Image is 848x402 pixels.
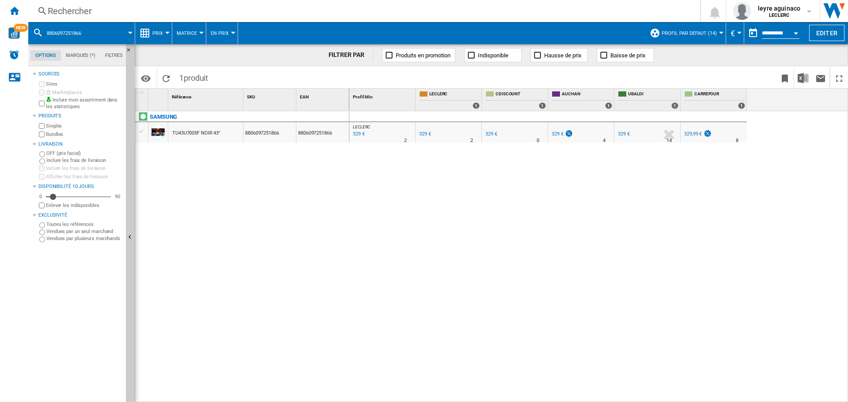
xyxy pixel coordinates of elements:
[245,89,296,102] div: Sort None
[48,5,677,17] div: Rechercher
[177,22,201,44] button: Matrice
[46,228,122,235] label: Vendues par un seul marchand
[39,237,45,242] input: Vendues par plusieurs marchands
[684,131,702,137] div: 329,99 €
[352,130,365,139] div: Mise à jour : lundi 6 octobre 2025 01:17
[14,24,28,32] span: NEW
[788,24,804,40] button: Open calendar
[597,48,654,62] button: Baisse de prix
[172,94,191,99] span: Référence
[172,123,220,143] div: TU43U7005F NOIR 43"
[46,89,122,96] label: Marketplaces
[113,193,122,200] div: 90
[9,49,19,60] img: alerts-logo.svg
[726,22,744,44] md-menu: Currency
[605,102,612,109] div: 1 offers sold by AUCHAN
[662,22,721,44] button: Profil par défaut (14)
[137,70,155,86] button: Options
[738,102,745,109] div: 1 offers sold by CARREFOUR
[211,30,229,36] span: En Prix
[300,94,309,99] span: EAN
[30,50,61,61] md-tab-item: Options
[152,22,167,44] button: Prix
[46,165,122,172] label: Inclure les frais de livraison
[683,130,712,139] div: 329,99 €
[170,89,243,102] div: Sort None
[38,212,122,219] div: Exclusivité
[39,90,45,95] input: Marketplaces
[150,89,168,102] div: Sort None
[39,165,45,171] input: Inclure les frais de livraison
[650,22,721,44] div: Profil par défaut (14)
[419,131,431,137] div: 329 €
[140,22,167,44] div: Prix
[38,141,122,148] div: Livraison
[544,52,581,59] span: Hausse de prix
[38,183,122,190] div: Disponibilité 10 Jours
[478,52,508,59] span: Indisponible
[39,123,45,129] input: Singles
[682,89,747,111] div: CARREFOUR 1 offers sold by CARREFOUR
[46,192,111,201] md-slider: Disponibilité
[628,91,678,98] span: UBALDI
[530,48,588,62] button: Hausse de prix
[429,91,480,98] span: LECLERC
[298,89,349,102] div: EAN Sort None
[39,203,45,208] input: Afficher les frais de livraison
[61,50,100,61] md-tab-item: Marques (*)
[243,122,296,143] div: 8806097251866
[353,94,373,99] span: Profil Min
[736,136,738,145] div: Délai de livraison : 8 jours
[662,30,717,36] span: Profil par défaut (14)
[769,12,789,18] b: LECLERC
[562,91,612,98] span: AUCHAN
[39,98,45,109] input: Inclure mon assortiment dans les statistiques
[184,73,208,83] span: produit
[694,91,745,98] span: CARREFOUR
[46,202,122,209] label: Enlever les indisponibles
[247,94,255,99] span: SKU
[484,130,497,139] div: 329 €
[703,130,712,137] img: promotionV3.png
[404,136,407,145] div: Délai de livraison : 2 jours
[170,89,243,102] div: Référence Sort None
[496,91,546,98] span: CDISCOUNT
[418,130,431,139] div: 329 €
[550,89,614,111] div: AUCHAN 1 offers sold by AUCHAN
[464,48,522,62] button: Indisponible
[211,22,233,44] button: En Prix
[671,102,678,109] div: 1 offers sold by UBALDI
[484,89,548,111] div: CDISCOUNT 1 offers sold by CDISCOUNT
[744,24,762,42] button: md-calendar
[152,30,163,36] span: Prix
[616,89,680,111] div: UBALDI 1 offers sold by UBALDI
[731,29,735,38] span: €
[382,48,455,62] button: Produits en promotion
[564,130,573,137] img: promotionV3.png
[175,68,212,86] span: 1
[758,4,800,13] span: leyre aguinaco
[39,174,45,180] input: Afficher les frais de livraison
[39,222,45,228] input: Toutes les références
[610,52,645,59] span: Baisse de prix
[666,136,672,145] div: Délai de livraison : 14 jours
[150,112,177,122] div: Cliquez pour filtrer sur cette marque
[39,81,45,87] input: Sites
[33,22,130,44] div: 8806097251866
[47,22,90,44] button: 8806097251866
[417,89,481,111] div: LECLERC 1 offers sold by LECLERC
[603,136,606,145] div: Délai de livraison : 4 jours
[617,130,630,139] div: 329 €
[812,68,829,88] button: Envoyer ce rapport par email
[830,68,848,88] button: Plein écran
[38,71,122,78] div: Sources
[8,27,20,39] img: wise-card.svg
[470,136,473,145] div: Délai de livraison : 2 jours
[38,113,122,120] div: Produits
[618,131,630,137] div: 329 €
[39,151,45,157] input: OFF (prix facial)
[539,102,546,109] div: 1 offers sold by CDISCOUNT
[809,25,844,41] button: Editer
[794,68,812,88] button: Télécharger au format Excel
